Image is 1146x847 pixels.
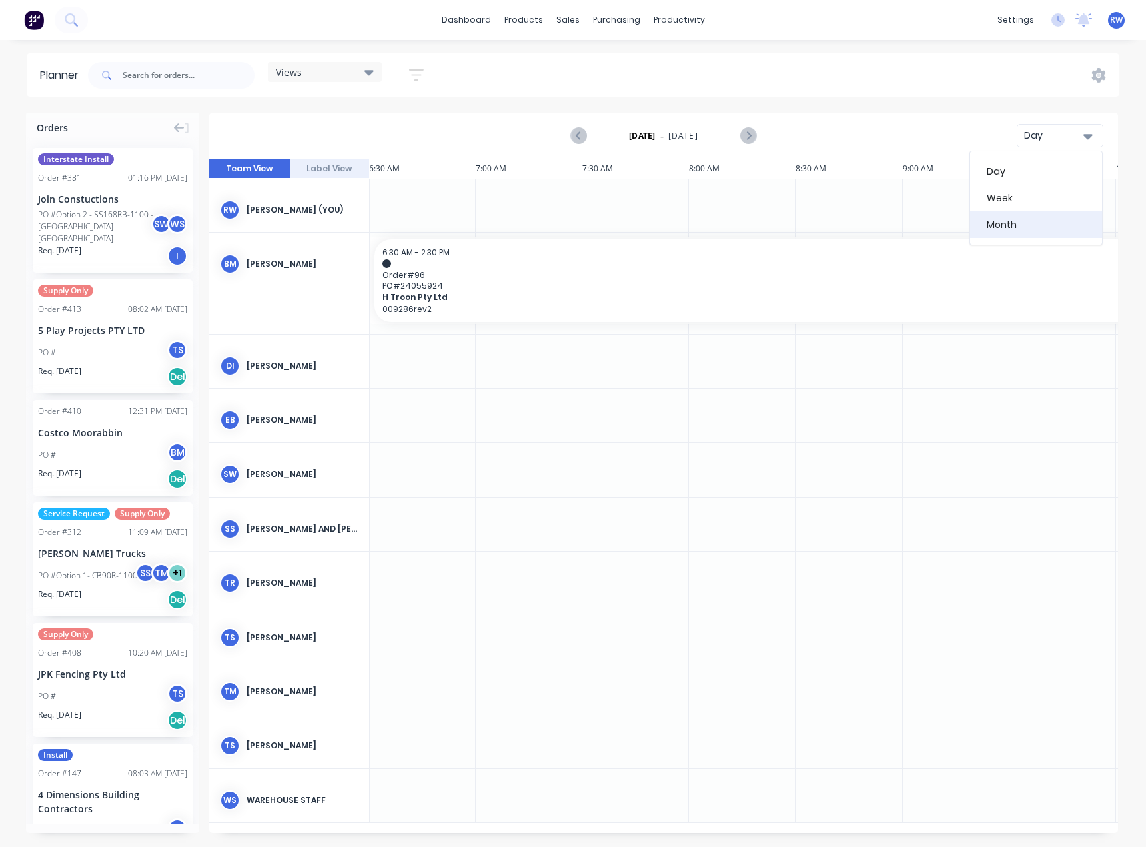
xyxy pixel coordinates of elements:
div: TM [220,682,240,702]
div: Day [970,158,1102,185]
div: SS [135,563,155,583]
div: [PERSON_NAME] [247,360,358,372]
div: 7:00 AM [476,159,582,179]
div: 8:00 AM [689,159,796,179]
a: dashboard [435,10,498,30]
div: 08:03 AM [DATE] [128,768,187,780]
div: productivity [647,10,712,30]
span: Service Request [38,508,110,520]
div: [PERSON_NAME] (You) [247,204,358,216]
strong: [DATE] [629,130,656,142]
div: [PERSON_NAME] [247,632,358,644]
div: TM [151,563,171,583]
div: Week [970,185,1102,211]
span: - [660,128,664,144]
div: PO #Option 2 - SS168RB-1100 - [GEOGRAPHIC_DATA] [GEOGRAPHIC_DATA] [38,209,155,245]
div: 10:20 AM [DATE] [128,647,187,659]
div: Del [167,590,187,610]
div: Order # 410 [38,405,81,417]
div: Order # 413 [38,303,81,315]
div: RW [220,200,240,220]
div: + 1 [167,563,187,583]
div: BM [167,818,187,838]
div: products [498,10,550,30]
span: Orders [37,121,68,135]
div: I [167,246,187,266]
span: Supply Only [38,285,93,297]
div: TS [220,628,240,648]
span: Req. [DATE] [38,709,81,721]
div: 5 Play Projects PTY LTD [38,323,187,337]
div: Del [167,710,187,730]
div: [PERSON_NAME] [247,468,358,480]
div: [PERSON_NAME] [247,258,358,270]
div: PO #Option 1- CB90R-1100 [38,570,137,582]
div: PO # [38,347,56,359]
div: 11:09 AM [DATE] [128,526,187,538]
div: Join Constuctions [38,192,187,206]
input: Search for orders... [123,62,255,89]
div: PO # [38,690,56,702]
div: WS [220,790,240,810]
div: Order # 408 [38,647,81,659]
span: 6:30 AM - 2:30 PM [382,247,450,258]
div: Warehouse Staff [247,794,358,806]
div: Order # 312 [38,526,81,538]
span: Req. [DATE] [38,588,81,600]
span: Supply Only [115,508,170,520]
div: TS [167,340,187,360]
button: Team View [209,159,290,179]
div: Order # 147 [38,768,81,780]
div: purchasing [586,10,647,30]
span: Install [38,749,73,761]
span: Req. [DATE] [38,468,81,480]
div: Order # 381 [38,172,81,184]
div: SW [151,214,171,234]
div: Del [167,469,187,489]
span: Supply Only [38,628,93,640]
div: WS [167,214,187,234]
div: Day [1024,129,1085,143]
div: BM [167,442,187,462]
div: [PERSON_NAME] and [PERSON_NAME] [247,523,358,535]
div: 7:30 AM [582,159,689,179]
div: BM [220,254,240,274]
div: SW [220,464,240,484]
button: Day [1017,124,1103,147]
img: Factory [24,10,44,30]
div: 01:16 PM [DATE] [128,172,187,184]
div: [PERSON_NAME] [247,740,358,752]
div: EB [220,410,240,430]
div: 9:00 AM [903,159,1009,179]
div: Planner [40,67,85,83]
div: settings [991,10,1041,30]
div: JPK Fencing Pty Ltd [38,667,187,681]
div: DI [220,356,240,376]
span: Interstate Install [38,153,114,165]
div: TS [220,736,240,756]
button: Previous page [572,127,587,144]
div: [PERSON_NAME] [247,577,358,589]
div: Month [970,211,1102,238]
div: [PERSON_NAME] Trucks [38,546,187,560]
div: 08:02 AM [DATE] [128,303,187,315]
div: TS [167,684,187,704]
div: SS [220,519,240,539]
button: Next page [740,127,756,144]
div: 8:30 AM [796,159,903,179]
span: [DATE] [668,130,698,142]
div: Del [167,367,187,387]
div: PO # [38,449,56,461]
span: Req. [DATE] [38,245,81,257]
div: 12:31 PM [DATE] [128,405,187,417]
div: Costco Moorabbin [38,426,187,440]
span: Req. [DATE] [38,365,81,377]
span: RW [1110,14,1123,26]
div: [PERSON_NAME] [247,686,358,698]
div: 4 Dimensions Building Contractors [38,788,187,816]
div: sales [550,10,586,30]
div: [PERSON_NAME] [247,414,358,426]
div: TR [220,573,240,593]
button: Label View [290,159,370,179]
span: Views [276,65,302,79]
